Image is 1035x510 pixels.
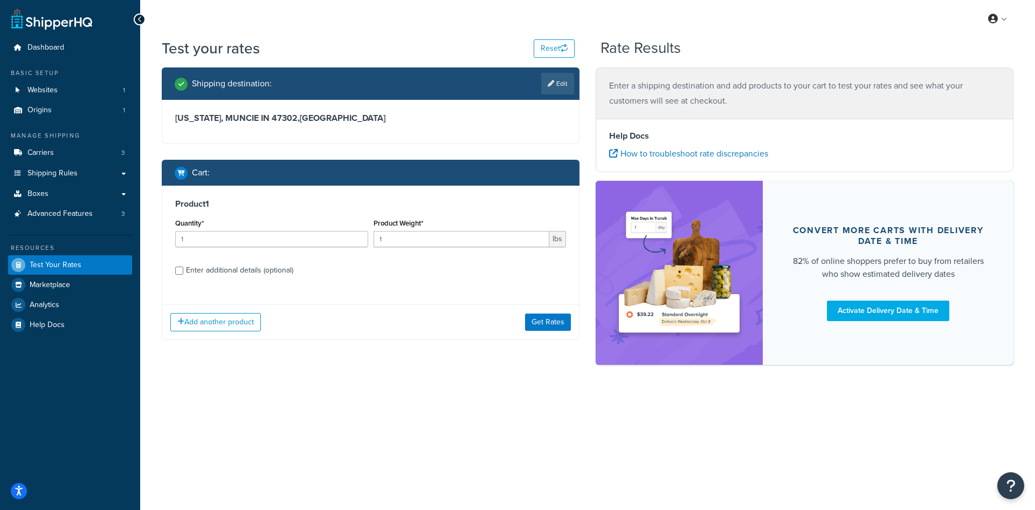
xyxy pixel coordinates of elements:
li: Advanced Features [8,204,132,224]
span: Websites [27,86,58,95]
button: Open Resource Center [997,472,1024,499]
li: Websites [8,80,132,100]
h4: Help Docs [609,130,1000,142]
a: How to troubleshoot rate discrepancies [609,147,768,160]
div: Manage Shipping [8,131,132,140]
label: Quantity* [175,219,204,227]
input: 0.00 [374,231,550,247]
li: Origins [8,100,132,120]
span: Advanced Features [27,209,93,219]
li: Carriers [8,143,132,163]
button: Add another product [170,313,261,331]
span: Origins [27,106,52,115]
div: Enter additional details (optional) [186,263,293,278]
a: Test Your Rates [8,255,132,275]
a: Advanced Features3 [8,204,132,224]
button: Get Rates [525,314,571,331]
a: Edit [541,73,574,94]
span: 3 [121,148,125,158]
h2: Rate Results [601,40,681,57]
input: Enter additional details (optional) [175,267,183,275]
h1: Test your rates [162,38,260,59]
img: feature-image-ddt-36eae7f7280da8017bfb280eaccd9c446f90b1fe08728e4019434db127062ab4.png [612,197,747,349]
h3: [US_STATE], MUNCIE IN 47302 , [GEOGRAPHIC_DATA] [175,113,566,124]
a: Websites1 [8,80,132,100]
h2: Cart : [192,168,210,178]
a: Shipping Rules [8,164,132,183]
a: Help Docs [8,315,132,335]
span: Boxes [27,189,49,199]
span: Analytics [30,301,59,310]
span: 1 [123,86,125,95]
button: Reset [534,39,575,58]
div: 82% of online shoppers prefer to buy from retailers who show estimated delivery dates [789,255,988,281]
a: Analytics [8,295,132,315]
div: Resources [8,243,132,253]
p: Enter a shipping destination and add products to your cart to test your rates and see what your c... [609,78,1000,108]
a: Activate Delivery Date & Time [827,301,949,321]
div: Convert more carts with delivery date & time [789,225,988,247]
a: Carriers3 [8,143,132,163]
span: Marketplace [30,281,70,290]
a: Dashboard [8,38,132,58]
a: Marketplace [8,275,132,295]
h2: Shipping destination : [192,79,272,89]
label: Product Weight* [374,219,423,227]
div: Basic Setup [8,69,132,78]
span: Test Your Rates [30,261,81,270]
span: 1 [123,106,125,115]
input: 0 [175,231,368,247]
span: Dashboard [27,43,64,52]
span: 3 [121,209,125,219]
a: Origins1 [8,100,132,120]
a: Boxes [8,184,132,204]
span: Shipping Rules [27,169,78,178]
span: lbs [549,231,566,247]
span: Help Docs [30,321,65,330]
h3: Product 1 [175,199,566,209]
span: Carriers [27,148,54,158]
